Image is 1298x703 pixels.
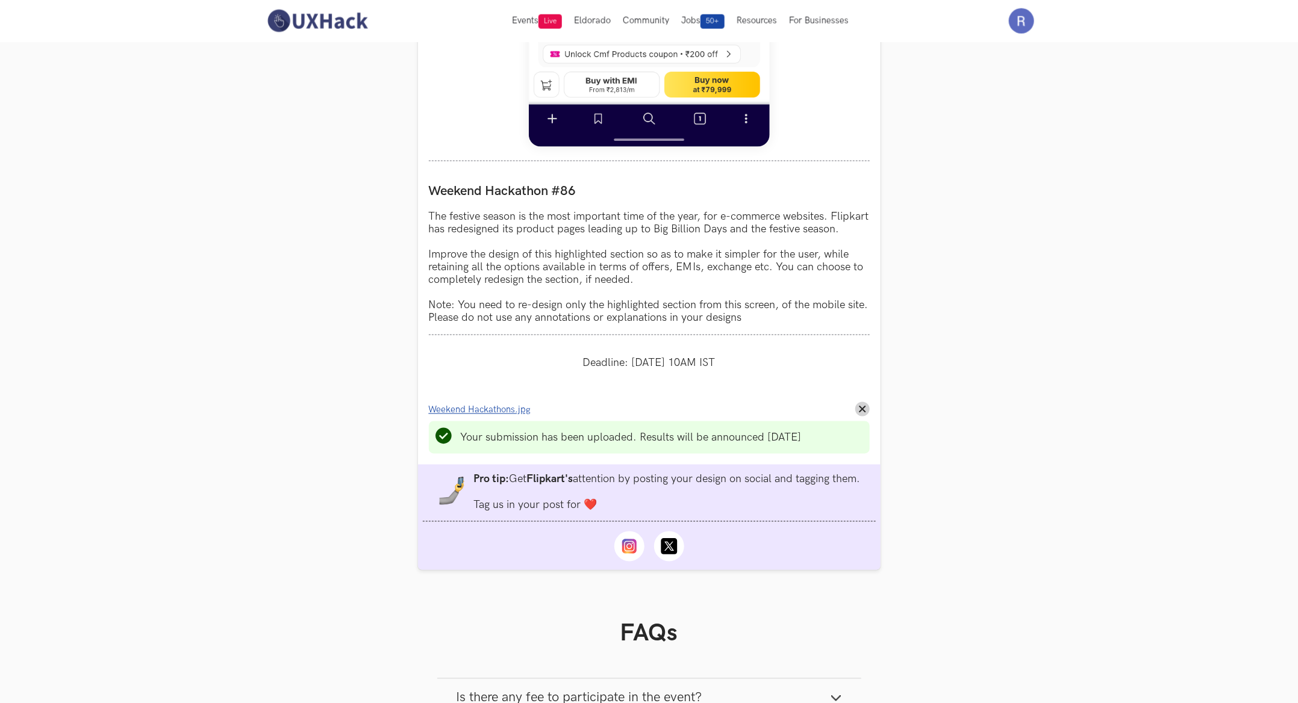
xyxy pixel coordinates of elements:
img: UXHack-logo.png [264,8,371,34]
strong: Flipkart's [527,473,573,486]
img: mobile-in-hand.png [438,477,467,506]
img: Your profile pic [1009,8,1034,34]
span: Live [538,14,562,29]
li: Your submission has been uploaded. Results will be announced [DATE] [461,432,802,444]
a: Weekend Hackathons.jpg [429,403,538,416]
span: 50+ [700,14,725,29]
li: Get attention by posting your design on social and tagging them. Tag us in your post for ❤️ [474,473,861,512]
div: Deadline: [DATE] 10AM IST [429,346,870,380]
h1: FAQs [437,619,861,648]
label: Weekend Hackathon #86 [429,183,870,199]
p: The festive season is the most important time of the year, for e-commerce websites. Flipkart has ... [429,210,870,324]
strong: Pro tip: [474,473,510,486]
span: Weekend Hackathons.jpg [429,405,531,415]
